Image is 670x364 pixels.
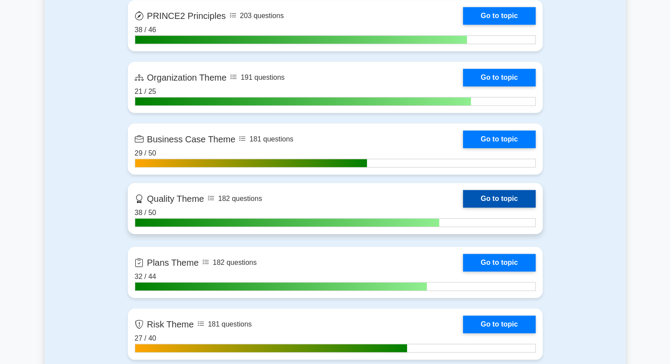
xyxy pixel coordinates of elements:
[463,7,535,25] a: Go to topic
[463,190,535,208] a: Go to topic
[463,69,535,86] a: Go to topic
[463,130,535,148] a: Go to topic
[463,316,535,333] a: Go to topic
[463,254,535,271] a: Go to topic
